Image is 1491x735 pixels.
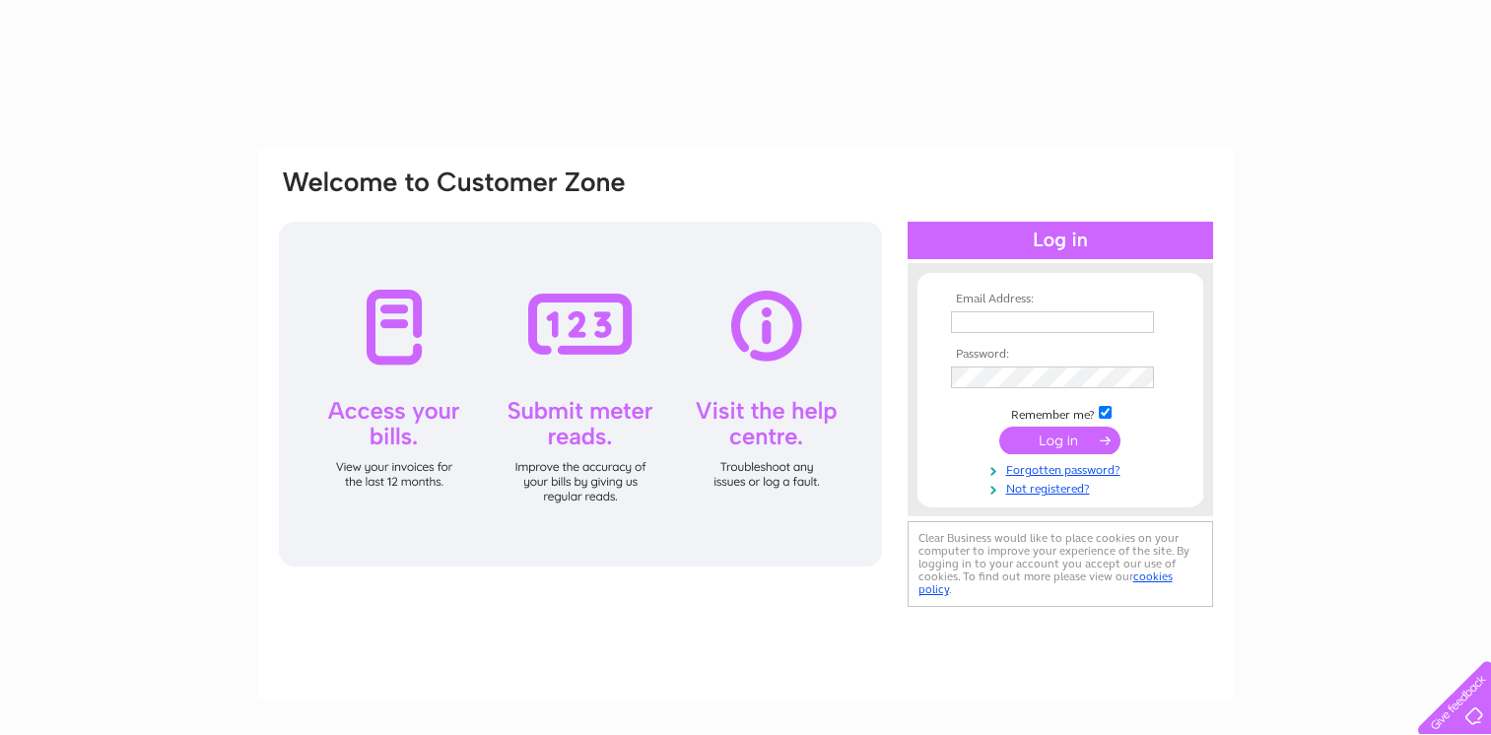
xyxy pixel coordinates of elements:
[946,348,1175,362] th: Password:
[946,403,1175,423] td: Remember me?
[999,427,1120,454] input: Submit
[946,293,1175,306] th: Email Address:
[908,521,1213,607] div: Clear Business would like to place cookies on your computer to improve your experience of the sit...
[951,459,1175,478] a: Forgotten password?
[951,478,1175,497] a: Not registered?
[918,569,1173,596] a: cookies policy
